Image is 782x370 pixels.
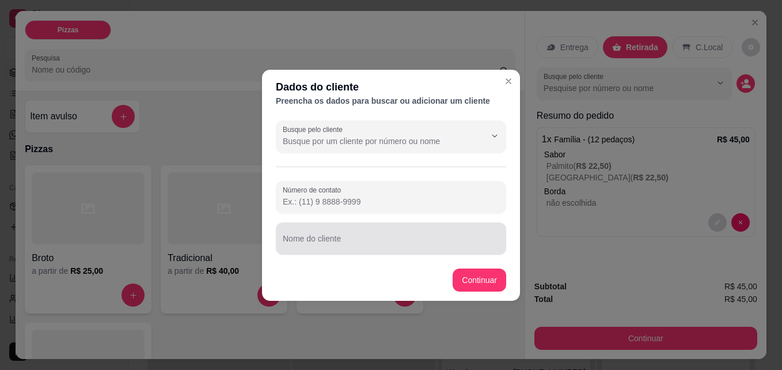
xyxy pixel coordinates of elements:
input: Busque pelo cliente [283,135,467,147]
div: Dados do cliente [276,79,506,95]
input: Número de contato [283,196,499,207]
label: Busque pelo cliente [283,124,347,134]
div: Preencha os dados para buscar ou adicionar um cliente [276,95,506,107]
label: Número de contato [283,185,345,195]
button: Show suggestions [485,127,504,145]
button: Close [499,72,518,90]
input: Nome do cliente [283,237,499,249]
button: Continuar [453,269,506,292]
